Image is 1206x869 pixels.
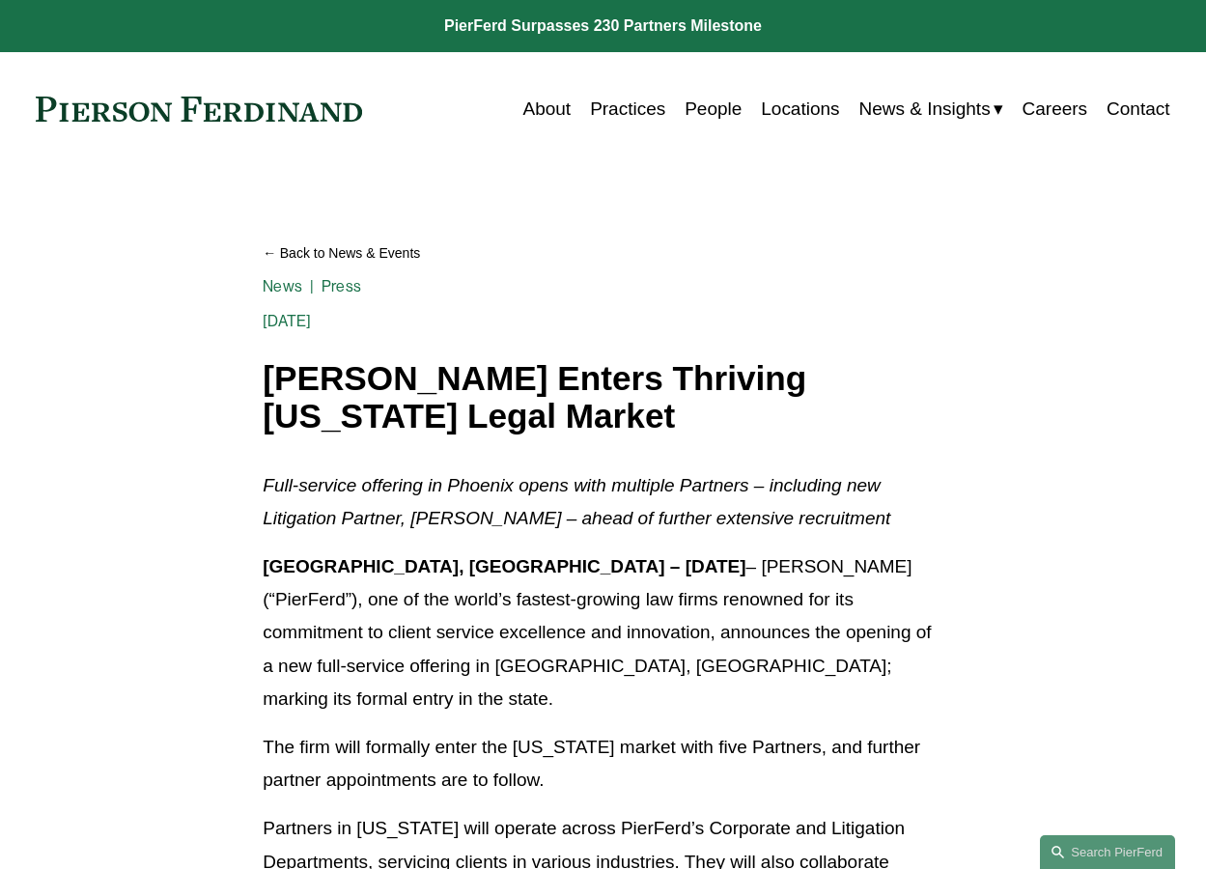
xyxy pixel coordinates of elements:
a: Search this site [1040,835,1175,869]
a: Locations [761,91,839,127]
a: Back to News & Events [263,237,942,269]
p: The firm will formally enter the [US_STATE] market with five Partners, and further partner appoin... [263,731,942,797]
a: folder dropdown [859,91,1003,127]
em: Full-service offering in Phoenix opens with multiple Partners – including new Litigation Partner,... [263,475,890,528]
a: News [263,277,302,295]
span: [DATE] [263,312,311,330]
p: – [PERSON_NAME] (“PierFerd”), one of the world’s fastest-growing law firms renowned for its commi... [263,550,942,715]
a: Press [322,277,361,295]
span: News & Insights [859,93,991,126]
a: Contact [1107,91,1169,127]
strong: [GEOGRAPHIC_DATA], [GEOGRAPHIC_DATA] – [DATE] [263,556,745,576]
h1: [PERSON_NAME] Enters Thriving [US_STATE] Legal Market [263,360,942,434]
a: Careers [1023,91,1088,127]
a: Practices [590,91,665,127]
a: People [685,91,742,127]
a: About [523,91,572,127]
